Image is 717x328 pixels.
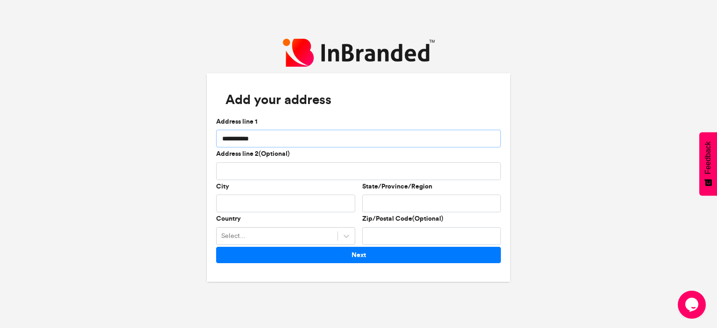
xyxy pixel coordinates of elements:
iframe: chat widget [678,291,708,319]
label: Zip/Postal Code(Optional) [362,214,443,223]
label: State/Province/Region [362,182,432,191]
img: InBranded Logo [283,39,435,67]
label: Country [216,214,241,223]
label: Address line 2(Optional) [216,149,290,159]
label: City [216,182,229,191]
button: Next [216,247,501,263]
h3: Add your address [216,83,501,117]
span: Feedback [704,141,712,174]
label: Address line 1 [216,117,258,126]
button: Feedback - Show survey [699,132,717,195]
div: Select... [221,231,246,241]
